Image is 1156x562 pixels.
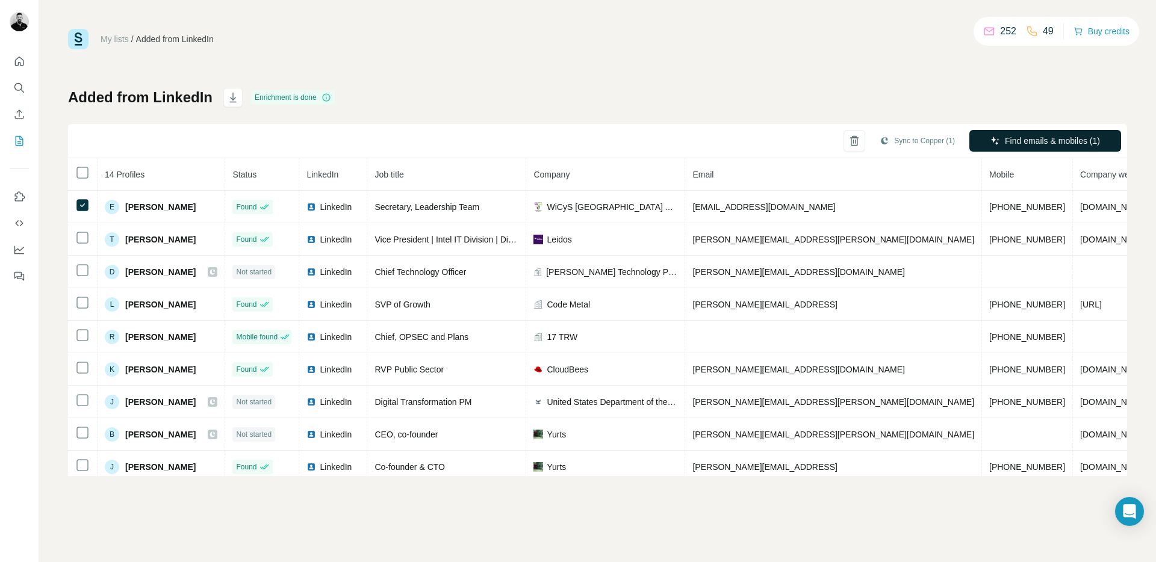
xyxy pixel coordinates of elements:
span: CloudBees [547,363,588,375]
span: 17 TRW [547,331,577,343]
h1: Added from LinkedIn [68,88,213,107]
div: E [105,200,119,214]
span: [DOMAIN_NAME] [1080,202,1148,212]
div: K [105,362,119,377]
span: Company website [1080,170,1147,179]
span: LinkedIn [320,266,352,278]
span: Digital Transformation PM [374,397,471,407]
img: company-logo [533,202,543,212]
img: Surfe Logo [68,29,89,49]
span: [DOMAIN_NAME] [1080,397,1148,407]
span: [PERSON_NAME] [125,201,196,213]
span: 14 Profiles [105,170,144,179]
span: Found [236,202,256,212]
span: [PERSON_NAME] [125,298,196,310]
span: LinkedIn [320,331,352,343]
button: Use Surfe API [10,212,29,234]
span: SVP of Growth [374,300,430,309]
button: Buy credits [1074,23,1130,40]
div: R [105,330,119,344]
span: Not started [236,397,272,407]
span: [DOMAIN_NAME] [1080,365,1148,374]
span: Co-founder & CTO [374,462,444,472]
span: Chief, OPSEC and Plans [374,332,468,342]
img: company-logo [533,430,543,439]
span: [PHONE_NUMBER] [989,202,1065,212]
button: Quick start [10,51,29,72]
span: [PERSON_NAME][EMAIL_ADDRESS][PERSON_NAME][DOMAIN_NAME] [692,235,974,244]
img: LinkedIn logo [306,430,316,439]
span: Mobile found [236,332,278,342]
span: LinkedIn [320,233,352,245]
span: LinkedIn [320,298,352,310]
span: LinkedIn [320,461,352,473]
div: Added from LinkedIn [136,33,214,45]
span: Found [236,462,256,472]
button: My lists [10,130,29,152]
span: LinkedIn [320,396,352,408]
img: LinkedIn logo [306,300,316,309]
span: LinkedIn [306,170,338,179]
button: Use Surfe on LinkedIn [10,186,29,208]
span: WiCyS [GEOGRAPHIC_DATA] Affiliate [547,201,677,213]
span: [PERSON_NAME] Technology Pty Ltd [546,266,677,278]
span: Leidos [547,233,571,245]
p: 49 [1043,24,1054,39]
span: [EMAIL_ADDRESS][DOMAIN_NAME] [692,202,835,212]
button: Enrich CSV [10,103,29,125]
img: LinkedIn logo [306,202,316,212]
span: [DOMAIN_NAME] [1080,462,1148,472]
div: Enrichment is done [251,90,335,105]
span: [PERSON_NAME] [125,428,196,440]
button: Dashboard [10,239,29,261]
span: Code Metal [547,298,590,310]
span: [PERSON_NAME][EMAIL_ADDRESS][DOMAIN_NAME] [692,267,904,277]
span: [PHONE_NUMBER] [989,235,1065,244]
span: Vice President | Intel IT Division | Digital Modernization Sector [374,235,605,244]
div: T [105,232,119,247]
img: company-logo [533,235,543,244]
img: LinkedIn logo [306,462,316,472]
img: company-logo [533,365,543,374]
span: Found [236,234,256,245]
span: LinkedIn [320,363,352,375]
div: D [105,265,119,279]
span: [PERSON_NAME][EMAIL_ADDRESS] [692,462,837,472]
span: [PERSON_NAME] [125,266,196,278]
span: Yurts [547,461,566,473]
span: Not started [236,429,272,440]
button: Find emails & mobiles (1) [969,130,1121,152]
span: [DOMAIN_NAME] [1080,235,1148,244]
span: Yurts [547,428,566,440]
button: Sync to Copper (1) [871,132,963,150]
button: Feedback [10,265,29,287]
span: Mobile [989,170,1014,179]
span: [PHONE_NUMBER] [989,300,1065,309]
span: [PHONE_NUMBER] [989,365,1065,374]
li: / [131,33,134,45]
div: L [105,297,119,312]
span: Company [533,170,570,179]
div: J [105,460,119,474]
span: RVP Public Sector [374,365,444,374]
span: Find emails & mobiles (1) [1005,135,1100,147]
span: LinkedIn [320,428,352,440]
button: Search [10,77,29,99]
a: My lists [101,34,129,44]
span: CEO, co-founder [374,430,438,439]
img: LinkedIn logo [306,267,316,277]
span: Not started [236,267,272,277]
span: Status [232,170,256,179]
span: Email [692,170,713,179]
span: Chief Technology Officer [374,267,466,277]
span: [DOMAIN_NAME] [1080,430,1148,439]
span: [PERSON_NAME] [125,331,196,343]
span: [PHONE_NUMBER] [989,462,1065,472]
span: [PERSON_NAME][EMAIL_ADDRESS][PERSON_NAME][DOMAIN_NAME] [692,430,974,439]
span: [PERSON_NAME] [125,233,196,245]
span: Found [236,364,256,375]
span: Job title [374,170,403,179]
span: LinkedIn [320,201,352,213]
img: LinkedIn logo [306,332,316,342]
div: B [105,427,119,442]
